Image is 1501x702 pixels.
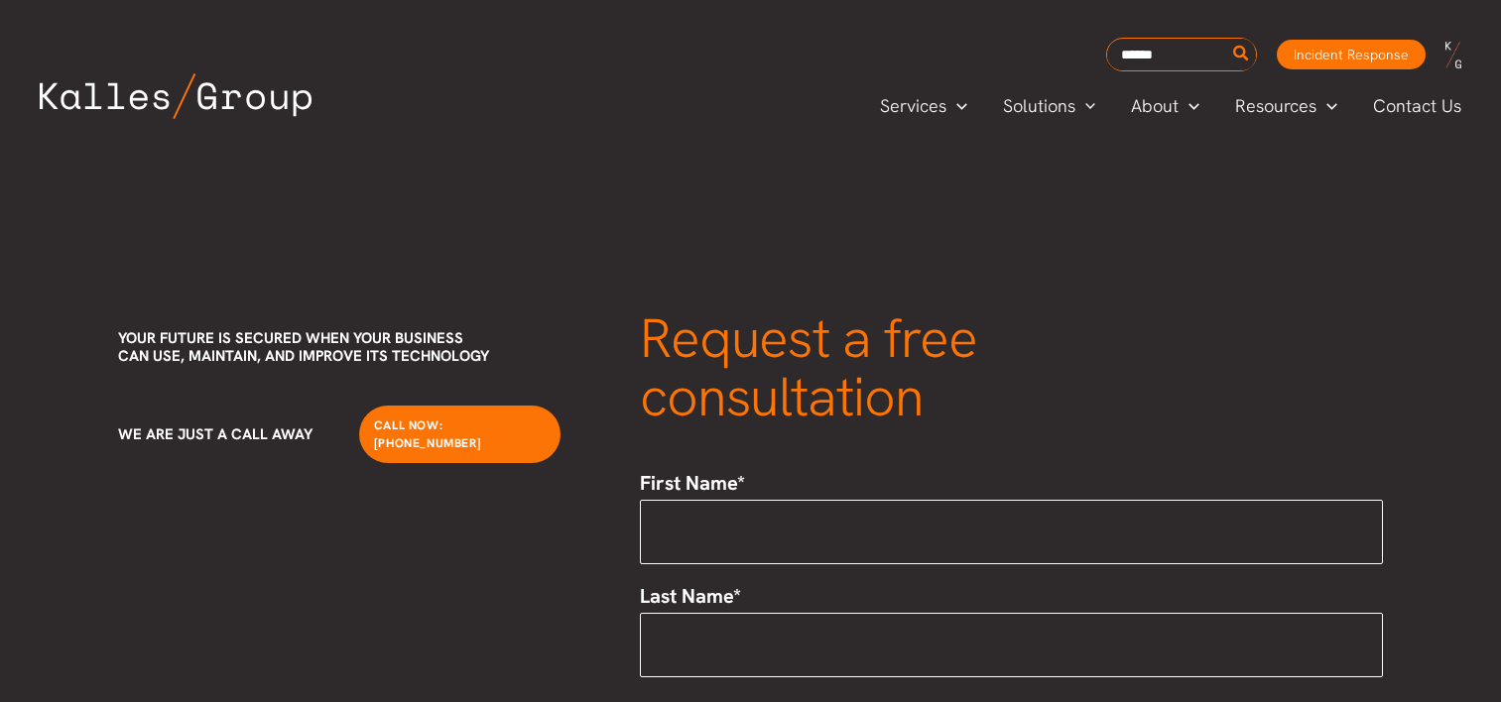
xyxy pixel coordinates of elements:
span: Request a free consultation [640,302,977,433]
span: We are just a call away [118,424,313,444]
span: Call Now: [PHONE_NUMBER] [374,417,481,451]
span: Solutions [1003,91,1075,121]
a: ServicesMenu Toggle [862,91,985,121]
span: About [1131,91,1179,121]
span: First Name [640,470,737,496]
button: Search [1229,39,1254,70]
a: ResourcesMenu Toggle [1217,91,1355,121]
span: Menu Toggle [1179,91,1199,121]
span: Services [880,91,946,121]
a: Call Now: [PHONE_NUMBER] [359,406,561,463]
a: SolutionsMenu Toggle [985,91,1114,121]
span: Your future is secured when your business can use, maintain, and improve its technology [118,328,489,367]
span: Resources [1235,91,1316,121]
span: Menu Toggle [1075,91,1096,121]
a: AboutMenu Toggle [1113,91,1217,121]
span: Menu Toggle [946,91,967,121]
span: Contact Us [1373,91,1461,121]
a: Incident Response [1277,40,1426,69]
img: Kalles Group [40,73,312,119]
a: Contact Us [1355,91,1481,121]
span: Menu Toggle [1316,91,1337,121]
nav: Primary Site Navigation [862,89,1481,122]
span: Last Name [640,583,733,609]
